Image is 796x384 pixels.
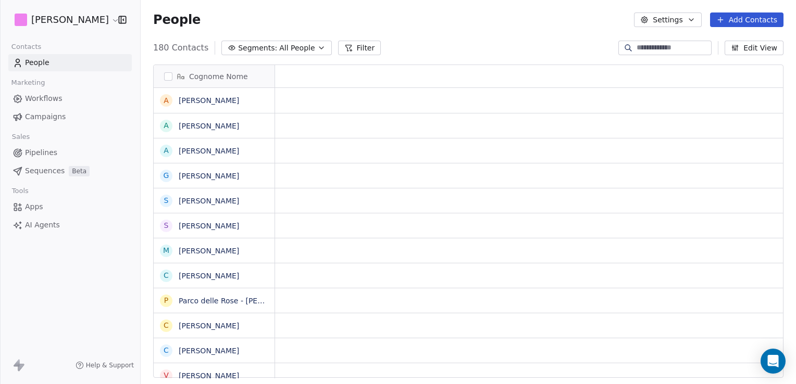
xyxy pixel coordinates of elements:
[7,39,46,55] span: Contacts
[164,295,168,306] div: P
[153,42,208,54] span: 180 Contacts
[7,75,49,91] span: Marketing
[25,165,65,176] span: Sequences
[25,111,66,122] span: Campaigns
[725,41,783,55] button: Edit View
[8,198,132,215] a: Apps
[338,41,381,55] button: Filter
[69,166,90,176] span: Beta
[8,162,132,180] a: SequencesBeta
[154,88,275,378] div: grid
[179,322,239,330] a: [PERSON_NAME]
[163,245,169,256] div: M
[179,297,306,305] a: Parco delle Rose - [PERSON_NAME]
[7,129,34,145] span: Sales
[8,90,132,107] a: Workflows
[179,222,239,230] a: [PERSON_NAME]
[164,345,169,356] div: C
[164,170,169,181] div: G
[179,147,239,155] a: [PERSON_NAME]
[13,11,111,29] button: [PERSON_NAME]
[238,43,277,54] span: Segments:
[31,13,109,27] span: [PERSON_NAME]
[179,197,239,205] a: [PERSON_NAME]
[25,147,57,158] span: Pipelines
[154,65,275,87] div: Cognome Nome
[25,57,49,68] span: People
[179,247,239,255] a: [PERSON_NAME]
[86,361,134,369] span: Help & Support
[164,95,169,106] div: A
[179,347,239,355] a: [PERSON_NAME]
[164,320,169,331] div: C
[634,12,701,27] button: Settings
[189,71,248,82] span: Cognome Nome
[164,220,169,231] div: S
[8,216,132,234] a: AI Agents
[279,43,315,54] span: All People
[179,372,239,380] a: [PERSON_NAME]
[25,220,60,231] span: AI Agents
[164,370,169,381] div: V
[179,122,239,130] a: [PERSON_NAME]
[8,108,132,125] a: Campaigns
[761,349,786,374] div: Open Intercom Messenger
[164,145,169,156] div: A
[76,361,134,369] a: Help & Support
[7,183,33,199] span: Tools
[164,195,169,206] div: S
[164,120,169,131] div: A
[710,12,783,27] button: Add Contacts
[25,93,63,104] span: Workflows
[179,172,239,180] a: [PERSON_NAME]
[8,54,132,71] a: People
[25,201,43,212] span: Apps
[179,96,239,105] a: [PERSON_NAME]
[179,272,239,280] a: [PERSON_NAME]
[164,270,169,281] div: C
[8,144,132,161] a: Pipelines
[153,12,201,28] span: People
